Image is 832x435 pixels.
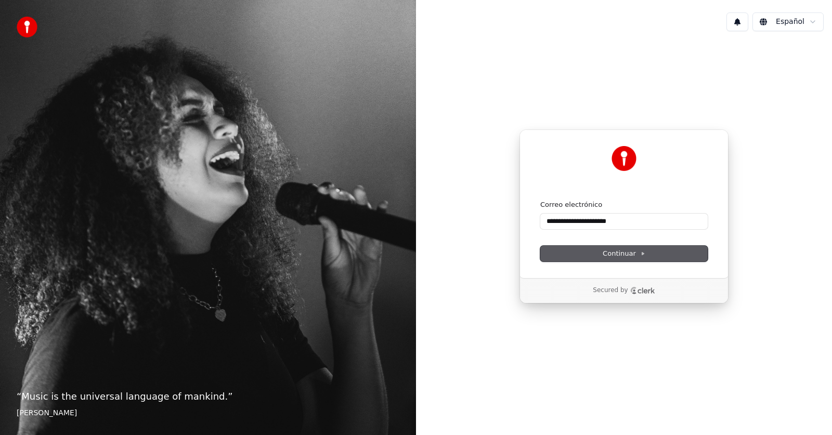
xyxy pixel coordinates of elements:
[540,200,602,209] label: Correo electrónico
[593,286,628,295] p: Secured by
[17,17,37,37] img: youka
[540,246,708,261] button: Continuar
[17,389,399,404] p: “ Music is the universal language of mankind. ”
[603,249,645,258] span: Continuar
[630,287,655,294] a: Clerk logo
[612,146,636,171] img: Youka
[17,408,399,418] footer: [PERSON_NAME]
